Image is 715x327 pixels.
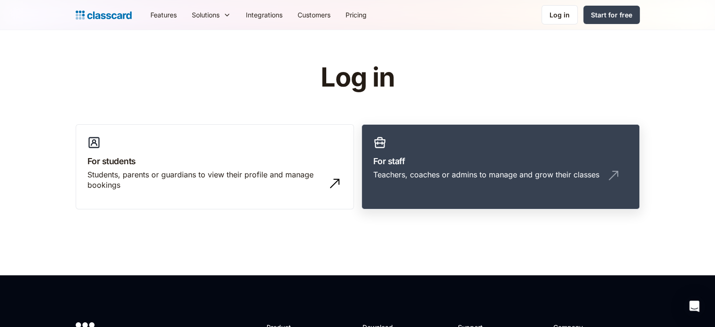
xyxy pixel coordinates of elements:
[76,8,132,22] a: home
[591,10,632,20] div: Start for free
[238,4,290,25] a: Integrations
[542,5,578,24] a: Log in
[338,4,374,25] a: Pricing
[76,124,354,210] a: For studentsStudents, parents or guardians to view their profile and manage bookings
[373,169,599,180] div: Teachers, coaches or admins to manage and grow their classes
[683,295,706,318] div: Open Intercom Messenger
[583,6,640,24] a: Start for free
[208,63,507,92] h1: Log in
[550,10,570,20] div: Log in
[373,155,628,167] h3: For staff
[143,4,184,25] a: Features
[87,169,323,191] div: Students, parents or guardians to view their profile and manage bookings
[361,124,640,210] a: For staffTeachers, coaches or admins to manage and grow their classes
[184,4,238,25] div: Solutions
[290,4,338,25] a: Customers
[87,155,342,167] h3: For students
[192,10,220,20] div: Solutions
